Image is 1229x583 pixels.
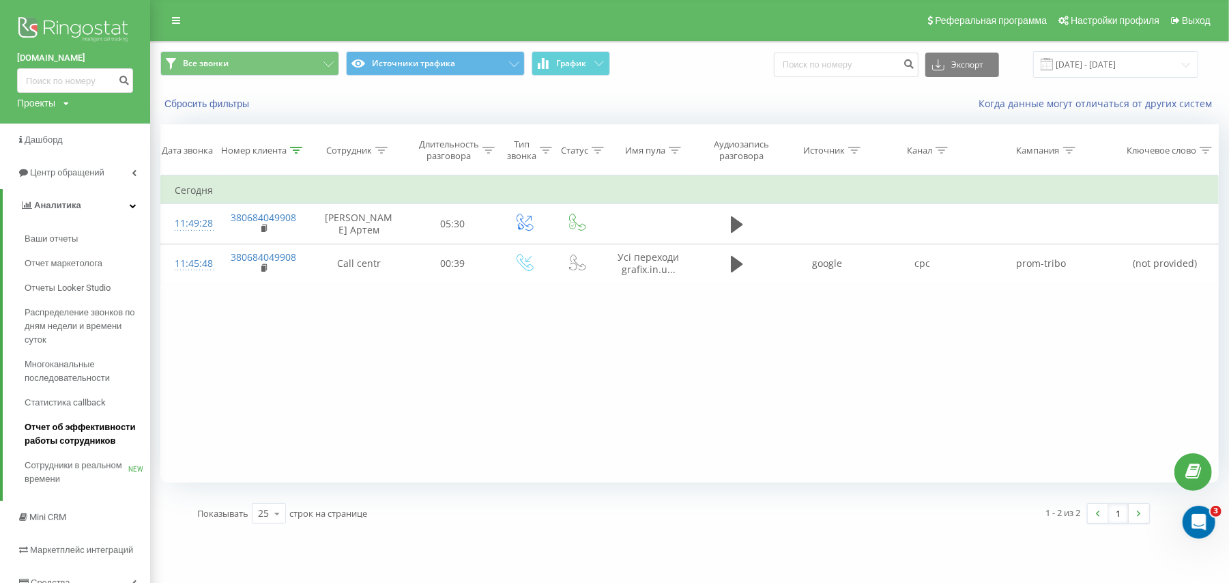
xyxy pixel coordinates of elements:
[1183,506,1215,539] iframe: Intercom live chat
[17,14,133,48] img: Ringostat logo
[1127,145,1196,156] div: Ключевое слово
[1071,15,1159,26] span: Настройки профиля
[3,189,150,222] a: Аналитика
[25,300,150,352] a: Распределение звонков по дням недели и времени суток
[1112,244,1218,283] td: (not provided)
[907,145,932,156] div: Канал
[231,251,296,264] a: 380684049908
[25,227,150,251] a: Ваши отчеты
[17,96,55,110] div: Проекты
[979,97,1219,110] a: Когда данные могут отличаться от других систем
[34,200,81,210] span: Аналитика
[25,390,150,415] a: Статистика callback
[25,276,150,300] a: Отчеты Looker Studio
[309,244,408,283] td: Сall centr
[408,244,497,283] td: 00:39
[1046,506,1081,520] div: 1 - 2 из 2
[707,139,776,162] div: Аудиозапись разговора
[1017,145,1060,156] div: Кампания
[618,251,680,276] span: Усі переходи grafix.in.u...
[25,421,143,448] span: Отчет об эффективности работы сотрудников
[25,358,143,385] span: Многоканальные последовательности
[30,167,104,177] span: Центр обращений
[625,145,665,156] div: Имя пула
[25,352,150,390] a: Многоканальные последовательности
[160,51,339,76] button: Все звонки
[175,251,203,277] div: 11:45:48
[25,251,150,276] a: Отчет маркетолога
[160,98,256,110] button: Сбросить фильтры
[29,512,66,522] span: Mini CRM
[408,204,497,244] td: 05:30
[557,59,587,68] span: График
[289,507,367,520] span: строк на странице
[25,453,150,492] a: Сотрудники в реальном времениNEW
[419,139,479,162] div: Длительность разговора
[779,244,875,283] td: google
[17,51,133,65] a: [DOMAIN_NAME]
[25,232,78,246] span: Ваши отчеты
[25,134,63,145] span: Дашборд
[183,58,229,69] span: Все звонки
[532,51,610,76] button: График
[925,53,999,77] button: Экспорт
[197,507,248,520] span: Показывать
[30,545,133,555] span: Маркетплейс интеграций
[175,210,203,237] div: 11:49:28
[25,257,102,270] span: Отчет маркетолога
[25,396,106,410] span: Статистика callback
[17,68,133,93] input: Поиск по номеру
[1182,15,1211,26] span: Выход
[875,244,970,283] td: cpc
[561,145,588,156] div: Статус
[1211,506,1221,517] span: 3
[231,211,296,224] a: 380684049908
[1108,504,1129,523] a: 1
[803,145,845,156] div: Источник
[774,53,919,77] input: Поиск по номеру
[25,415,150,453] a: Отчет об эффективности работы сотрудников
[309,204,408,244] td: [PERSON_NAME] Артем
[161,177,1219,204] td: Сегодня
[25,281,111,295] span: Отчеты Looker Studio
[162,145,213,156] div: Дата звонка
[326,145,372,156] div: Сотрудник
[346,51,525,76] button: Источники трафика
[970,244,1112,283] td: prom-tribo
[258,507,269,520] div: 25
[25,306,143,347] span: Распределение звонков по дням недели и времени суток
[221,145,287,156] div: Номер клиента
[25,459,128,486] span: Сотрудники в реальном времени
[507,139,536,162] div: Тип звонка
[935,15,1047,26] span: Реферальная программа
